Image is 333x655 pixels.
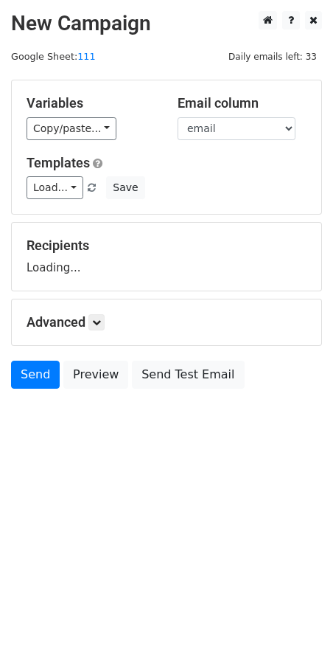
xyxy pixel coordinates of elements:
a: Copy/paste... [27,117,116,140]
a: Load... [27,176,83,199]
a: Preview [63,361,128,389]
h5: Variables [27,95,155,111]
small: Google Sheet: [11,51,96,62]
button: Save [106,176,144,199]
a: Templates [27,155,90,170]
h5: Email column [178,95,306,111]
a: Daily emails left: 33 [223,51,322,62]
a: 111 [77,51,95,62]
div: Loading... [27,238,306,276]
h5: Recipients [27,238,306,254]
a: Send [11,361,60,389]
h2: New Campaign [11,11,322,36]
a: Send Test Email [132,361,244,389]
h5: Advanced [27,314,306,330]
span: Daily emails left: 33 [223,49,322,65]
